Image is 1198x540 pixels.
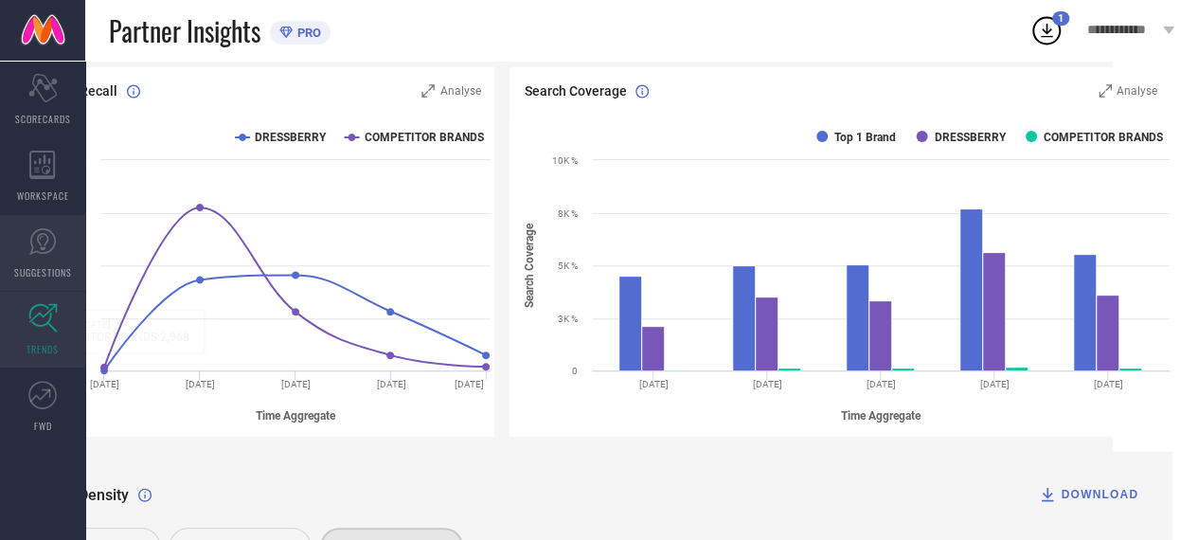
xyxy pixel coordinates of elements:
text: COMPETITOR BRANDS [364,131,483,144]
text: COMPETITOR BRANDS [1044,131,1163,144]
text: [DATE] [455,379,484,389]
text: [DATE] [281,379,311,389]
span: SUGGESTIONS [14,265,72,279]
text: 10K % [552,155,578,166]
span: Search Coverage [524,83,626,99]
span: TRENDS [27,342,59,356]
span: Analyse [439,84,480,98]
text: Top 1 Brand [834,131,896,144]
tspan: Time Aggregate [256,409,336,423]
text: [DATE] [753,379,782,389]
tspan: Search Coverage [523,223,536,308]
text: DRESSBERRY [255,131,327,144]
span: SCORECARDS [15,112,71,126]
span: 1 [1058,12,1064,25]
button: DOWNLOAD [1014,476,1162,513]
text: [DATE] [376,379,405,389]
text: 3K % [558,314,578,324]
text: [DATE] [186,379,215,389]
text: 8K % [558,208,578,219]
text: [DATE] [90,379,119,389]
div: DOWNLOAD [1038,485,1138,504]
text: [DATE] [639,379,669,389]
span: PRO [293,26,321,40]
text: [DATE] [867,379,896,389]
span: FWD [34,419,52,433]
span: Partner Insights [109,11,260,50]
svg: Zoom [1099,84,1112,98]
text: 0 [572,366,578,376]
text: 5K % [558,261,578,271]
div: Open download list [1029,13,1064,47]
text: [DATE] [980,379,1010,389]
tspan: Time Aggregate [841,409,921,423]
svg: Zoom [421,84,435,98]
text: DRESSBERRY [935,131,1007,144]
span: WORKSPACE [17,189,69,203]
text: [DATE] [1094,379,1123,389]
span: Analyse [1117,84,1157,98]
